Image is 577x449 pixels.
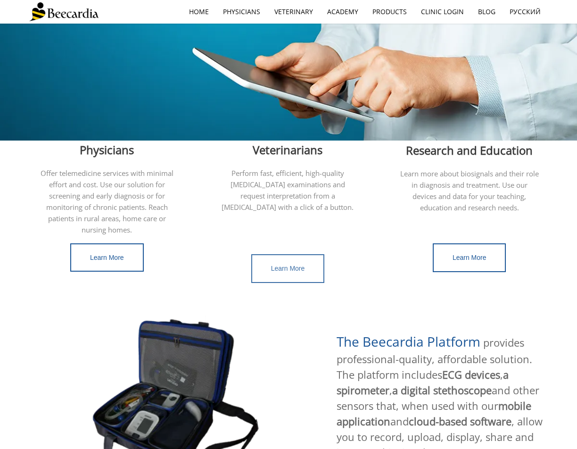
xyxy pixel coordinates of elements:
span: ECG devices [442,367,500,382]
a: Physicians [216,1,267,23]
a: Veterinary [267,1,320,23]
span: Veterinarians [253,142,322,158]
a: Blog [471,1,503,23]
span: Perform fast, efficient, high-quality [MEDICAL_DATA] examinations and request interpretation from... [222,168,354,212]
a: Learn More [433,243,506,272]
a: Learn More [251,254,325,283]
a: home [182,1,216,23]
a: Русский [503,1,548,23]
a: Academy [320,1,365,23]
img: Beecardia [29,2,99,21]
span: Learn more about biosignals and their role in diagnosis and treatment. Use our devices and data f... [400,169,539,212]
span: Research and Education [406,142,533,158]
a: Products [365,1,414,23]
span: a digital stethoscope [392,383,492,397]
span: cloud-based software [409,414,511,428]
span: The Beecardia Platform [337,333,480,350]
a: Learn More [70,243,144,272]
span: Learn More [271,265,305,272]
span: Physicians [80,142,134,158]
span: Offer telemedicine services with minimal effort and cost. Use our solution for screening and earl... [41,168,173,234]
span: Learn More [90,254,124,261]
a: Clinic Login [414,1,471,23]
span: Learn More [453,254,486,261]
